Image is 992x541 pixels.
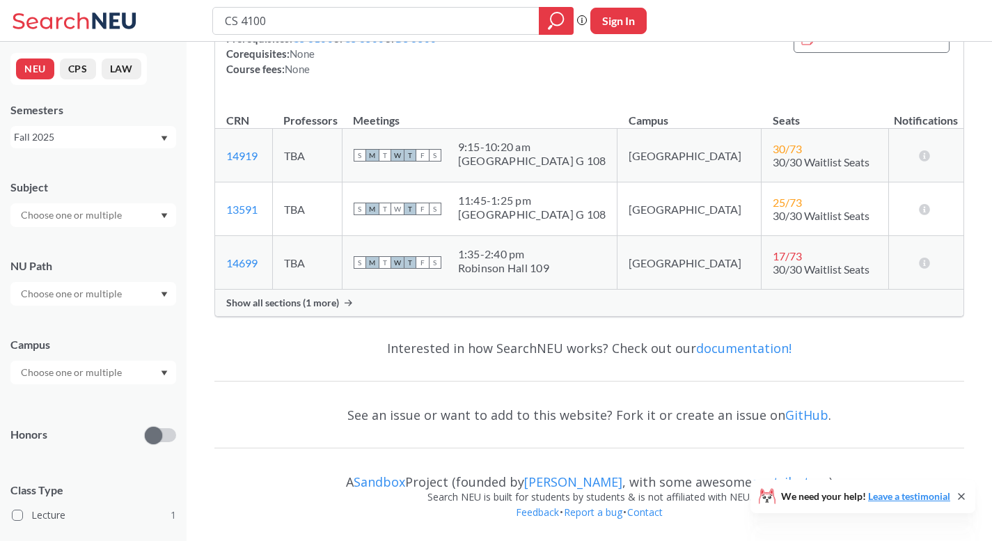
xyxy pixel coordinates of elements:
[617,129,762,182] td: [GEOGRAPHIC_DATA]
[391,149,404,162] span: W
[214,505,964,541] div: • •
[60,58,96,79] button: CPS
[563,505,623,519] a: Report a bug
[102,58,141,79] button: LAW
[515,505,560,519] a: Feedback
[10,361,176,384] div: Dropdown arrow
[342,99,617,129] th: Meetings
[379,149,391,162] span: T
[617,182,762,236] td: [GEOGRAPHIC_DATA]
[290,47,315,60] span: None
[10,102,176,118] div: Semesters
[10,126,176,148] div: Fall 2025Dropdown arrow
[354,149,366,162] span: S
[539,7,574,35] div: magnifying glass
[226,149,258,162] a: 14919
[404,256,416,269] span: T
[416,203,429,215] span: F
[391,256,404,269] span: W
[868,490,950,502] a: Leave a testimonial
[161,370,168,376] svg: Dropdown arrow
[458,154,606,168] div: [GEOGRAPHIC_DATA] G 108
[404,203,416,215] span: T
[773,209,869,222] span: 30/30 Waitlist Seats
[272,129,342,182] td: TBA
[524,473,622,490] a: [PERSON_NAME]
[354,473,405,490] a: Sandbox
[379,203,391,215] span: T
[785,407,828,423] a: GitHub
[223,9,529,33] input: Class, professor, course number, "phrase"
[458,207,606,221] div: [GEOGRAPHIC_DATA] G 108
[272,236,342,290] td: TBA
[773,249,802,262] span: 17 / 73
[404,149,416,162] span: T
[14,130,159,145] div: Fall 2025
[458,247,549,261] div: 1:35 - 2:40 pm
[617,236,762,290] td: [GEOGRAPHIC_DATA]
[416,149,429,162] span: F
[366,203,379,215] span: M
[214,489,964,505] div: Search NEU is built for students by students & is not affiliated with NEU.
[226,15,463,77] div: NUPaths: Prerequisites: or or Corequisites: Course fees:
[226,297,339,309] span: Show all sections (1 more)
[379,256,391,269] span: T
[14,364,131,381] input: Choose one or multiple
[171,508,176,523] span: 1
[627,505,663,519] a: Contact
[590,8,647,34] button: Sign In
[14,285,131,302] input: Choose one or multiple
[272,182,342,236] td: TBA
[10,258,176,274] div: NU Path
[773,262,869,276] span: 30/30 Waitlist Seats
[889,99,964,129] th: Notifications
[214,462,964,489] div: A Project (founded by , with some awesome )
[10,483,176,498] span: Class Type
[773,142,802,155] span: 30 / 73
[215,290,963,316] div: Show all sections (1 more)
[696,340,792,356] a: documentation!
[161,136,168,141] svg: Dropdown arrow
[161,213,168,219] svg: Dropdown arrow
[226,113,249,128] div: CRN
[429,256,441,269] span: S
[214,328,964,368] div: Interested in how SearchNEU works? Check out our
[366,149,379,162] span: M
[429,149,441,162] span: S
[773,196,802,209] span: 25 / 73
[366,256,379,269] span: M
[416,256,429,269] span: F
[458,194,606,207] div: 11:45 - 1:25 pm
[10,427,47,443] p: Honors
[458,261,549,275] div: Robinson Hall 109
[16,58,54,79] button: NEU
[226,203,258,216] a: 13591
[10,203,176,227] div: Dropdown arrow
[10,180,176,195] div: Subject
[161,292,168,297] svg: Dropdown arrow
[354,203,366,215] span: S
[762,99,889,129] th: Seats
[548,11,565,31] svg: magnifying glass
[272,99,342,129] th: Professors
[773,155,869,168] span: 30/30 Waitlist Seats
[752,473,829,490] a: contributors
[226,256,258,269] a: 14699
[458,140,606,154] div: 9:15 - 10:20 am
[10,337,176,352] div: Campus
[10,282,176,306] div: Dropdown arrow
[354,256,366,269] span: S
[285,63,310,75] span: None
[14,207,131,224] input: Choose one or multiple
[12,506,176,524] label: Lecture
[429,203,441,215] span: S
[214,395,964,435] div: See an issue or want to add to this website? Fork it or create an issue on .
[391,203,404,215] span: W
[781,492,950,501] span: We need your help!
[617,99,762,129] th: Campus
